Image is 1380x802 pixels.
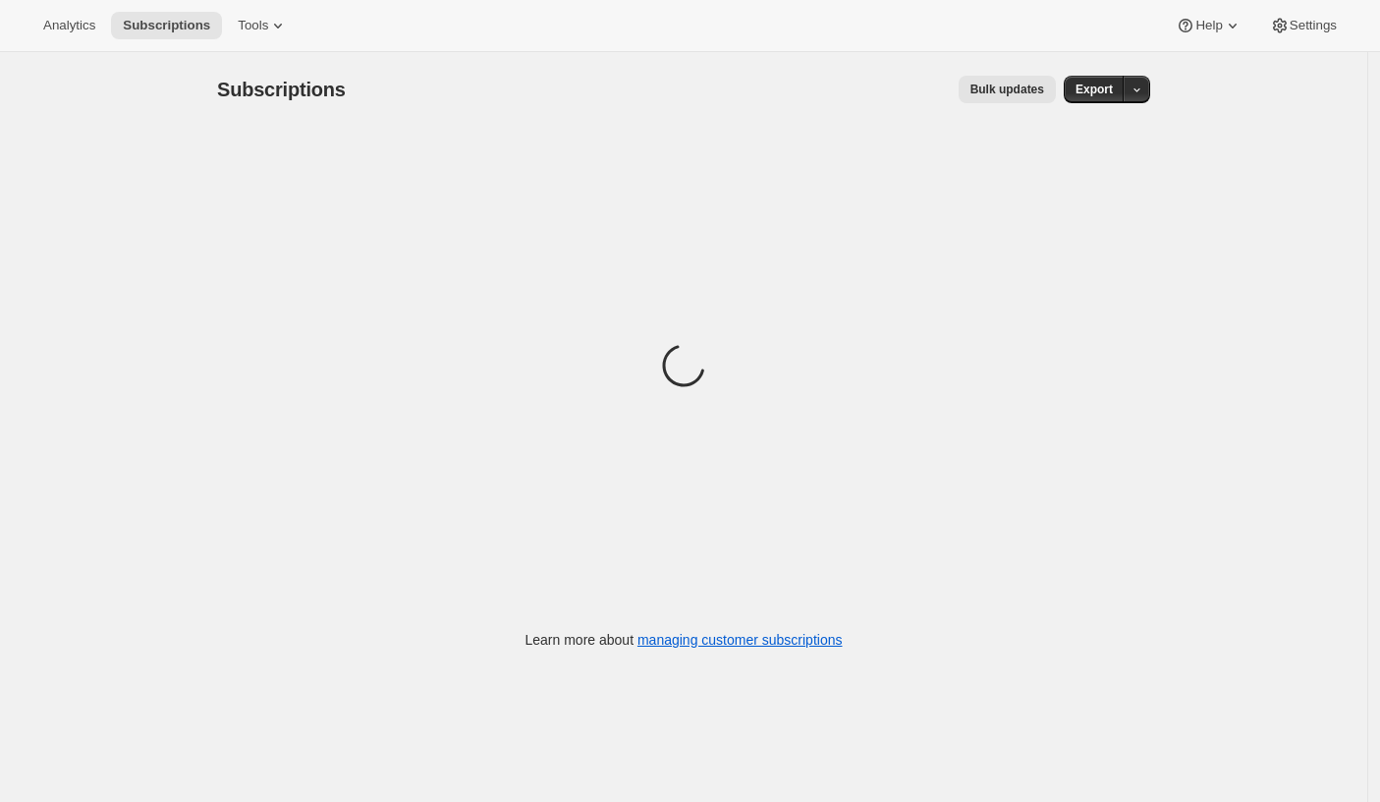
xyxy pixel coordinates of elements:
[1064,76,1125,103] button: Export
[525,630,843,650] p: Learn more about
[123,18,210,33] span: Subscriptions
[238,18,268,33] span: Tools
[1258,12,1349,39] button: Settings
[217,79,346,100] span: Subscriptions
[1290,18,1337,33] span: Settings
[1195,18,1222,33] span: Help
[43,18,95,33] span: Analytics
[959,76,1056,103] button: Bulk updates
[1164,12,1253,39] button: Help
[31,12,107,39] button: Analytics
[111,12,222,39] button: Subscriptions
[637,632,843,648] a: managing customer subscriptions
[226,12,300,39] button: Tools
[970,82,1044,97] span: Bulk updates
[1076,82,1113,97] span: Export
